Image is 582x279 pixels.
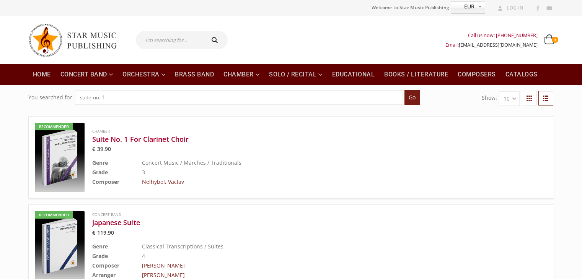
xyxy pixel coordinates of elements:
[482,91,520,105] form: Show:
[453,64,500,85] a: Composers
[142,251,509,261] td: 4
[92,262,119,269] b: Composer
[92,135,509,144] a: Suite No. 1 For Clarinet Choir
[142,271,185,279] a: [PERSON_NAME]
[380,64,453,85] a: Books / Literature
[170,64,218,85] a: Brass Band
[28,90,72,105] div: You searched for
[92,271,116,279] b: Arranger
[35,211,73,219] div: Recommended
[28,20,124,60] img: Star Music Publishing
[35,123,73,130] div: Recommended
[552,37,558,43] span: 0
[451,2,475,11] span: EUR
[92,252,108,260] b: Grade
[328,64,380,85] a: Educational
[544,3,554,13] a: Youtube
[204,31,228,49] button: Search
[372,2,450,13] span: Welcome to Star Music Publishing
[35,123,85,192] a: Recommended
[445,40,538,50] div: Email:
[142,242,509,251] td: Classical Transcriptions / Suites
[92,145,111,152] bdi: 39.90
[92,229,114,236] bdi: 119.90
[501,64,542,85] a: Catalogs
[92,159,108,166] b: Genre
[264,64,327,85] a: Solo / Recital
[404,90,420,105] input: Go
[118,64,170,85] a: Orchestra
[533,3,543,13] a: Facebook
[92,169,108,176] b: Grade
[92,218,509,227] a: Japanese Suite
[92,178,119,185] b: Composer
[142,178,184,185] a: Nelhybel, Vaclav
[219,64,264,85] a: Chamber
[28,64,55,85] a: Home
[142,158,509,167] td: Concert Music / Marches / Traditionals
[92,128,110,134] a: Chamber
[459,42,538,48] a: [EMAIL_ADDRESS][DOMAIN_NAME]
[92,145,95,152] span: €
[56,64,118,85] a: Concert Band
[136,31,204,49] input: I'm searching for...
[142,167,509,177] td: 3
[92,229,95,236] span: €
[92,243,108,250] b: Genre
[142,262,185,269] a: [PERSON_NAME]
[92,212,121,217] a: Concert Band
[445,31,538,40] div: Call us now: [PHONE_NUMBER]
[495,3,523,13] a: Log In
